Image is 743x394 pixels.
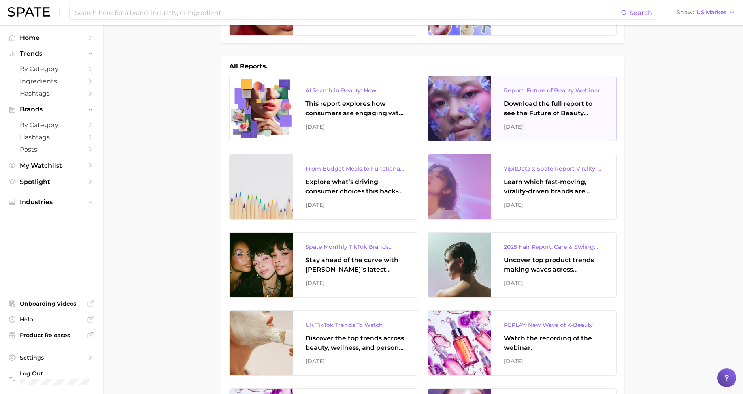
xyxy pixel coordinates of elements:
[305,99,405,118] div: This report explores how consumers are engaging with AI-powered search tools — and what it means ...
[229,76,418,141] a: AI Search in Beauty: How Consumers Are Using ChatGPT vs. Google SearchThis report explores how co...
[20,178,83,186] span: Spotlight
[504,164,603,173] div: YipitData x Spate Report Virality-Driven Brands Are Taking a Slice of the Beauty Pie
[20,106,83,113] span: Brands
[20,146,83,153] span: Posts
[504,122,603,131] div: [DATE]
[504,177,603,196] div: Learn which fast-moving, virality-driven brands are leading the pack, the risks of viral growth, ...
[20,162,83,169] span: My Watchlist
[696,10,726,15] span: US Market
[305,164,405,173] div: From Budget Meals to Functional Snacks: Food & Beverage Trends Shaping Consumer Behavior This Sch...
[20,34,83,41] span: Home
[20,90,83,97] span: Hashtags
[229,310,418,376] a: UK TikTok Trends To WatchDiscover the top trends across beauty, wellness, and personal care on Ti...
[20,354,83,361] span: Settings
[20,332,83,339] span: Product Releases
[305,177,405,196] div: Explore what’s driving consumer choices this back-to-school season From budget-friendly meals to ...
[6,159,96,172] a: My Watchlist
[6,313,96,325] a: Help
[504,200,603,210] div: [DATE]
[6,143,96,156] a: Posts
[74,6,621,19] input: Search here for a brand, industry, or ingredient
[305,200,405,210] div: [DATE]
[6,196,96,208] button: Industries
[20,370,90,377] span: Log Out
[6,352,96,364] a: Settings
[6,368,96,388] a: Log out. Currently logged in with e-mail ykkim110@cosrx.co.kr.
[6,75,96,87] a: Ingredients
[305,86,405,95] div: AI Search in Beauty: How Consumers Are Using ChatGPT vs. Google Search
[6,131,96,143] a: Hashtags
[6,298,96,310] a: Onboarding Videos
[677,10,694,15] span: Show
[504,334,603,353] div: Watch the recording of the webinar.
[630,9,652,17] span: Search
[20,316,83,323] span: Help
[428,76,617,141] a: Report: Future of Beauty WebinarDownload the full report to see the Future of Beauty trends we un...
[504,356,603,366] div: [DATE]
[6,176,96,188] a: Spotlight
[6,63,96,75] a: by Category
[6,48,96,60] button: Trends
[305,356,405,366] div: [DATE]
[6,103,96,115] button: Brands
[504,278,603,288] div: [DATE]
[20,77,83,85] span: Ingredients
[305,278,405,288] div: [DATE]
[504,86,603,95] div: Report: Future of Beauty Webinar
[20,199,83,206] span: Industries
[6,87,96,99] a: Hashtags
[20,65,83,73] span: by Category
[6,119,96,131] a: by Category
[229,62,268,71] h1: All Reports.
[504,242,603,251] div: 2025 Hair Report: Care & Styling Products
[229,232,418,298] a: Spate Monthly TikTok Brands TrackerStay ahead of the curve with [PERSON_NAME]’s latest monthly tr...
[305,255,405,274] div: Stay ahead of the curve with [PERSON_NAME]’s latest monthly tracker, spotlighting the fastest-gro...
[504,255,603,274] div: Uncover top product trends making waves across platforms — along with key insights into benefits,...
[305,122,405,131] div: [DATE]
[504,99,603,118] div: Download the full report to see the Future of Beauty trends we unpacked during the webinar.
[6,329,96,341] a: Product Releases
[20,300,83,307] span: Onboarding Videos
[305,242,405,251] div: Spate Monthly TikTok Brands Tracker
[305,320,405,330] div: UK TikTok Trends To Watch
[6,32,96,44] a: Home
[428,310,617,376] a: REPLAY: New Wave of K-BeautyWatch the recording of the webinar.[DATE]
[428,154,617,220] a: YipitData x Spate Report Virality-Driven Brands Are Taking a Slice of the Beauty PieLearn which f...
[675,8,737,18] button: ShowUS Market
[504,320,603,330] div: REPLAY: New Wave of K-Beauty
[20,133,83,141] span: Hashtags
[229,154,418,220] a: From Budget Meals to Functional Snacks: Food & Beverage Trends Shaping Consumer Behavior This Sch...
[8,7,50,17] img: SPATE
[305,334,405,353] div: Discover the top trends across beauty, wellness, and personal care on TikTok [GEOGRAPHIC_DATA].
[428,232,617,298] a: 2025 Hair Report: Care & Styling ProductsUncover top product trends making waves across platforms...
[20,121,83,129] span: by Category
[20,50,83,57] span: Trends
